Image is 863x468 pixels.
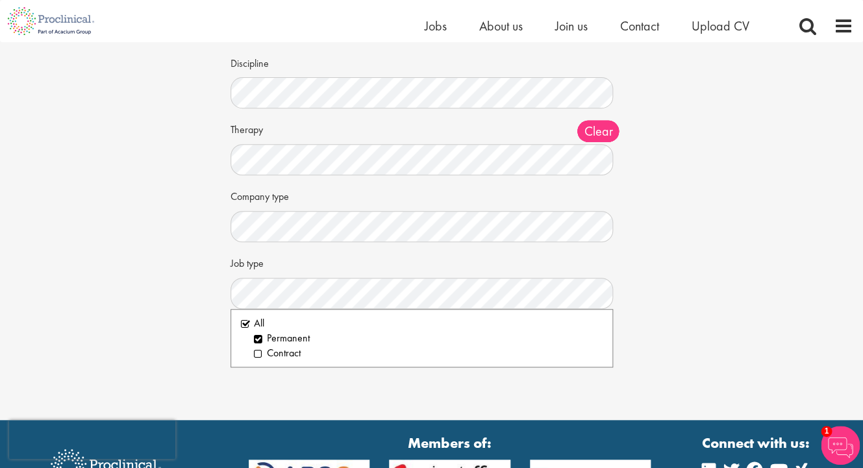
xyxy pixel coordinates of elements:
[231,252,291,271] label: Job type
[241,316,603,331] li: All
[821,426,832,437] span: 1
[254,346,603,361] li: Contract
[555,18,588,34] a: Join us
[254,331,603,346] li: Permanent
[425,18,447,34] a: Jobs
[9,420,175,459] iframe: reCAPTCHA
[821,426,860,465] img: Chatbot
[231,118,291,138] label: Therapy
[702,433,812,453] strong: Connect with us:
[692,18,749,34] a: Upload CV
[577,121,619,142] span: Clear
[249,433,651,453] strong: Members of:
[231,185,291,204] label: Company type
[620,18,659,34] a: Contact
[479,18,523,34] a: About us
[231,52,291,71] label: Discipline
